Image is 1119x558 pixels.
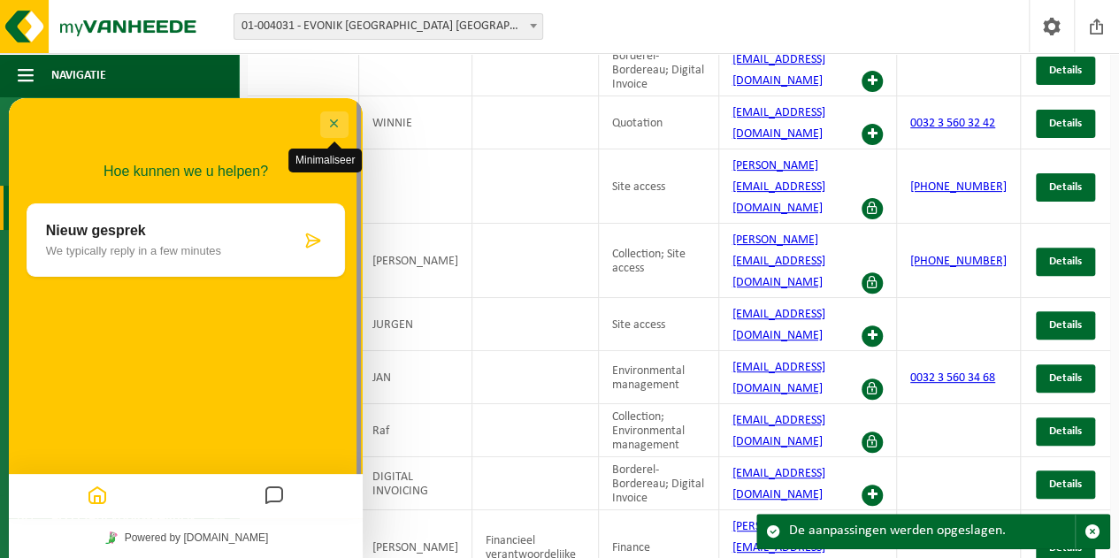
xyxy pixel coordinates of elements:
td: Raf [359,404,472,457]
button: Messages [250,381,280,416]
span: Dashboard [51,97,118,141]
span: Details [1049,118,1082,129]
td: BELMANS [248,96,359,149]
td: [PERSON_NAME] [359,224,472,298]
iframe: chat widget [9,98,363,558]
span: Details [1049,181,1082,193]
td: Collection; Environmental management [599,404,719,457]
td: JURGEN [359,298,472,351]
span: Details [1049,65,1082,76]
a: [EMAIL_ADDRESS][DOMAIN_NAME] [732,467,825,501]
td: Environmental management [599,351,719,404]
td: Quotation [599,96,719,149]
a: [PHONE_NUMBER] [910,255,1007,268]
td: Collection; Site access [599,224,719,298]
a: 0032 3 560 32 42 [910,117,995,130]
span: Details [1049,425,1082,437]
a: [PHONE_NUMBER] [910,180,1007,194]
td: WINNIE [359,96,472,149]
td: JAN [359,351,472,404]
img: Tawky_16x16.svg [96,433,109,446]
a: Details [1036,417,1095,446]
a: Details [1036,470,1095,499]
a: [EMAIL_ADDRESS][DOMAIN_NAME] [732,414,825,448]
a: Details [1036,311,1095,340]
p: Nieuw gesprek [37,125,292,141]
td: DIGITAL INVOICING [359,457,472,510]
a: [PERSON_NAME][EMAIL_ADDRESS][DOMAIN_NAME] [732,159,825,215]
a: Details [1036,173,1095,202]
a: Details [1036,110,1095,138]
td: Borderel-Bordereau; Digital Invoice [599,457,719,510]
a: Details [1036,364,1095,393]
a: [PERSON_NAME][EMAIL_ADDRESS][DOMAIN_NAME] [732,233,825,289]
a: Details [1036,248,1095,276]
span: Details [1049,256,1082,267]
a: [EMAIL_ADDRESS][DOMAIN_NAME] [732,106,825,141]
span: Navigatie [51,53,106,97]
a: Details [1036,57,1095,85]
a: Powered by [DOMAIN_NAME] [89,428,265,451]
button: Home [73,381,103,416]
a: [EMAIL_ADDRESS][DOMAIN_NAME] [732,361,825,395]
span: Details [1049,319,1082,331]
span: 01-004031 - EVONIK ANTWERPEN NV - ANTWERPEN [234,13,543,40]
span: 01-004031 - EVONIK ANTWERPEN NV - ANTWERPEN [234,14,542,39]
span: Details [1049,478,1082,490]
a: [EMAIL_ADDRESS][DOMAIN_NAME] [732,308,825,342]
td: Borderel-Bordereau; Digital Invoice [599,43,719,96]
a: 0032 3 560 34 68 [910,371,995,385]
div: De aanpassingen werden opgeslagen. [789,515,1075,548]
td: Site access [599,298,719,351]
span: Details [1049,372,1082,384]
p: We typically reply in a few minutes [37,146,292,159]
td: Site access [599,149,719,224]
